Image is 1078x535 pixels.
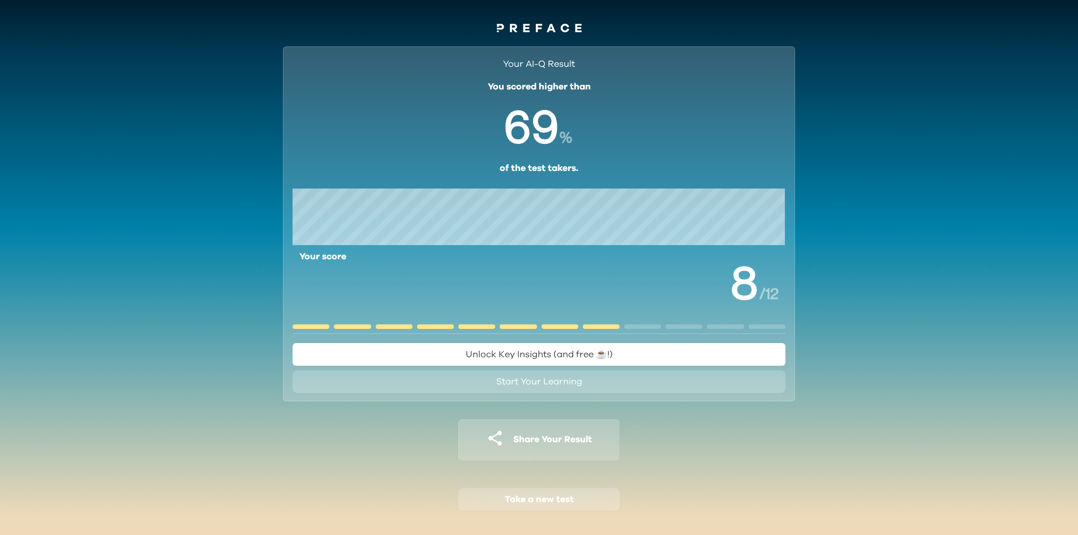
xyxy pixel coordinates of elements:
[513,435,592,444] span: Share Your Result
[293,370,785,393] button: Start Your Learning
[759,285,779,302] span: / 12
[496,377,582,386] span: Start Your Learning
[500,161,578,175] p: of the test takers.
[458,420,620,461] button: Share Your Result
[299,250,346,318] span: Your score
[560,129,574,146] span: %
[293,343,785,366] button: Unlock Key Insights (and free ☕️!)
[503,57,575,80] h2: Your AI-Q Result
[466,350,613,359] span: Unlock Key Insights (and free ☕️!)
[488,80,591,93] p: You scored higher than
[505,495,574,504] span: Take a new test
[458,488,620,511] button: Take a new test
